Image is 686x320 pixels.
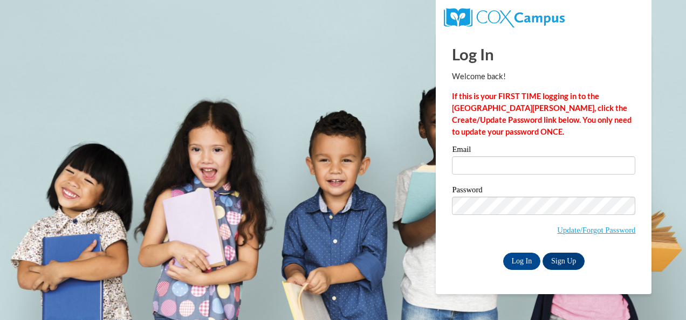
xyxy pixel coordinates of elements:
[452,71,635,82] p: Welcome back!
[452,43,635,65] h1: Log In
[557,226,635,234] a: Update/Forgot Password
[444,12,564,22] a: COX Campus
[452,186,635,197] label: Password
[452,92,632,136] strong: If this is your FIRST TIME logging in to the [GEOGRAPHIC_DATA][PERSON_NAME], click the Create/Upd...
[444,8,564,27] img: COX Campus
[503,253,541,270] input: Log In
[452,145,635,156] label: Email
[543,253,585,270] a: Sign Up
